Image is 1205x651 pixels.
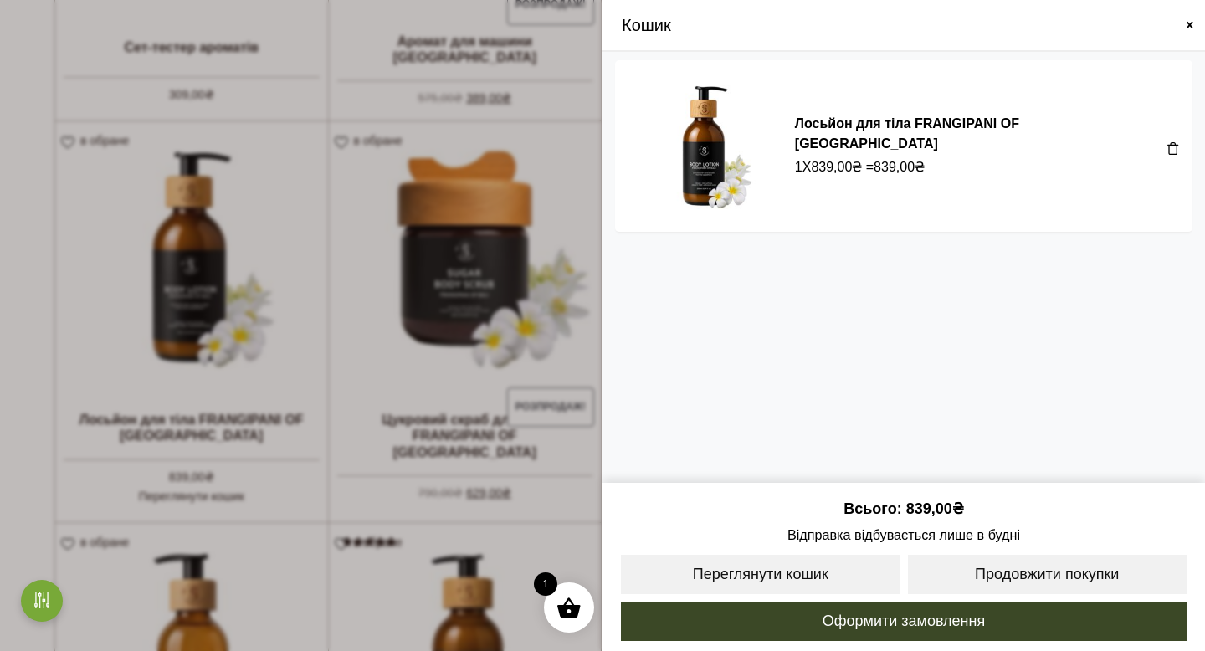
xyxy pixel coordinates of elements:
[852,157,862,177] span: ₴
[915,157,925,177] span: ₴
[795,157,1158,177] div: X
[795,116,1019,151] a: Лосьйон для тіла FRANGIPANI OF [GEOGRAPHIC_DATA]
[906,500,964,517] bdi: 839,00
[866,157,925,177] span: =
[952,500,964,517] span: ₴
[811,160,862,174] bdi: 839,00
[795,157,802,177] span: 1
[874,160,925,174] bdi: 839,00
[619,525,1188,545] span: Відправка відбувається лише в будні
[622,13,671,38] span: Кошик
[843,500,905,517] span: Всього
[906,553,1189,596] a: Продовжити покупки
[619,600,1188,643] a: Оформити замовлення
[534,572,557,596] span: 1
[619,553,902,596] a: Переглянути кошик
